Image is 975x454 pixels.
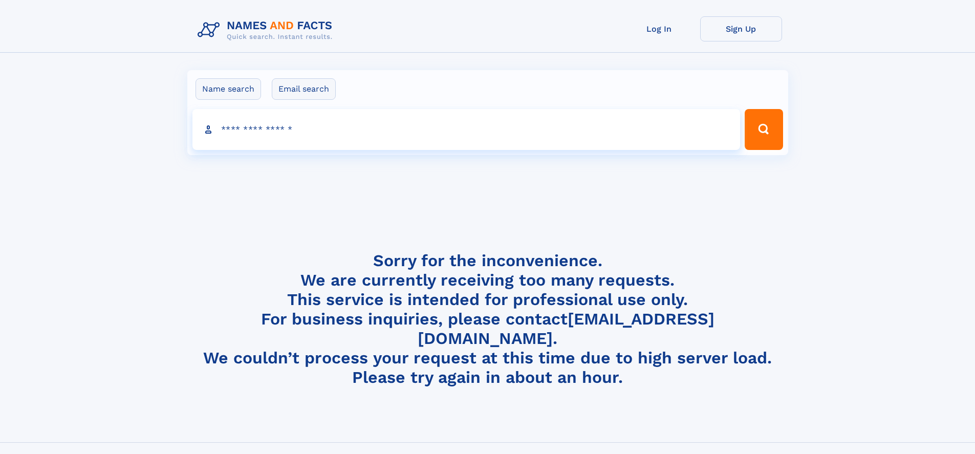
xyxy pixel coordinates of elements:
[196,78,261,100] label: Name search
[418,309,714,348] a: [EMAIL_ADDRESS][DOMAIN_NAME]
[193,251,782,387] h4: Sorry for the inconvenience. We are currently receiving too many requests. This service is intend...
[745,109,783,150] button: Search Button
[193,16,341,44] img: Logo Names and Facts
[618,16,700,41] a: Log In
[700,16,782,41] a: Sign Up
[192,109,741,150] input: search input
[272,78,336,100] label: Email search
